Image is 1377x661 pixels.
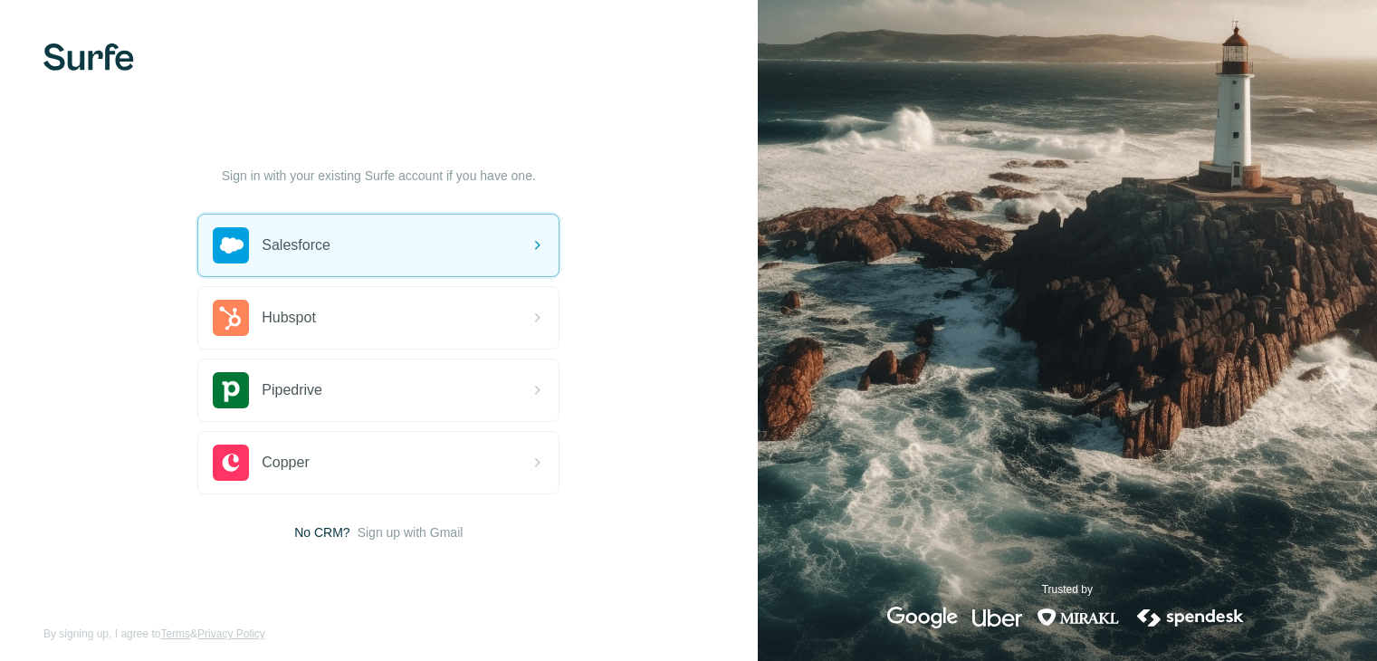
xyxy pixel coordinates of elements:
[197,130,559,159] h1: Let’s get started!
[358,523,464,541] button: Sign up with Gmail
[197,627,265,640] a: Privacy Policy
[972,607,1022,628] img: uber's logo
[1037,607,1120,628] img: mirakl's logo
[262,379,322,401] span: Pipedrive
[262,452,309,474] span: Copper
[213,227,249,263] img: salesforce's logo
[213,445,249,481] img: copper's logo
[213,372,249,408] img: pipedrive's logo
[160,627,190,640] a: Terms
[294,523,349,541] span: No CRM?
[43,43,134,71] img: Surfe's logo
[222,167,536,185] p: Sign in with your existing Surfe account if you have one.
[887,607,958,628] img: google's logo
[213,300,249,336] img: hubspot's logo
[1042,581,1093,598] p: Trusted by
[262,307,316,329] span: Hubspot
[43,626,265,642] span: By signing up, I agree to &
[1134,607,1247,628] img: spendesk's logo
[262,235,330,256] span: Salesforce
